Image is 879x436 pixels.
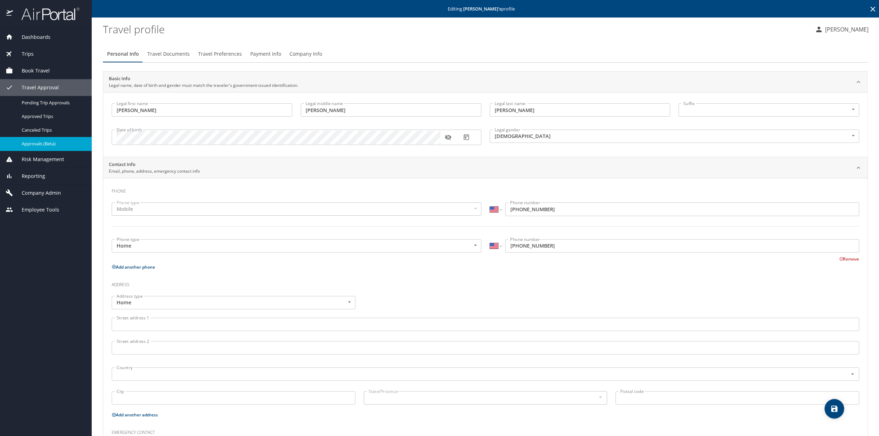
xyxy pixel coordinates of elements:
[109,82,298,89] p: Legal name, date of birth and gender must match the traveler's government-issued identification.
[22,140,83,147] span: Approvals (Beta)
[112,412,158,418] button: Add another address
[103,157,867,178] div: Contact InfoEmail, phone, address, emergency contact info
[94,7,877,11] p: Editing profile
[112,239,481,252] div: Home
[824,399,844,418] button: save
[13,50,34,58] span: Trips
[112,184,859,195] h3: Phone
[678,103,859,117] div: ​
[848,370,857,378] button: Open
[112,277,859,289] h3: Address
[22,99,83,106] span: Pending Trip Approvals
[147,50,190,58] span: Travel Documents
[6,7,14,21] img: icon-airportal.png
[250,50,281,58] span: Payment Info
[103,18,809,40] h1: Travel profile
[13,33,50,41] span: Dashboards
[490,130,859,143] div: [DEMOGRAPHIC_DATA]
[103,92,867,157] div: Basic InfoLegal name, date of birth and gender must match the traveler's government-issued identi...
[13,67,50,75] span: Book Travel
[103,46,868,62] div: Profile
[823,25,868,34] p: [PERSON_NAME]
[109,161,200,168] h2: Contact Info
[198,50,242,58] span: Travel Preferences
[112,264,155,270] button: Add another phone
[109,75,298,82] h2: Basic Info
[112,202,481,216] div: Mobile
[463,6,501,12] strong: [PERSON_NAME] 's
[103,71,867,92] div: Basic InfoLegal name, date of birth and gender must match the traveler's government-issued identi...
[22,113,83,120] span: Approved Trips
[22,127,83,133] span: Canceled Trips
[112,296,355,309] div: Home
[13,155,64,163] span: Risk Management
[13,84,59,91] span: Travel Approval
[839,256,859,262] button: Remove
[13,206,59,214] span: Employee Tools
[109,168,200,174] p: Email, phone, address, emergency contact info
[13,172,45,180] span: Reporting
[812,23,871,36] button: [PERSON_NAME]
[107,50,139,58] span: Personal Info
[14,7,79,21] img: airportal-logo.png
[13,189,61,197] span: Company Admin
[289,50,322,58] span: Company Info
